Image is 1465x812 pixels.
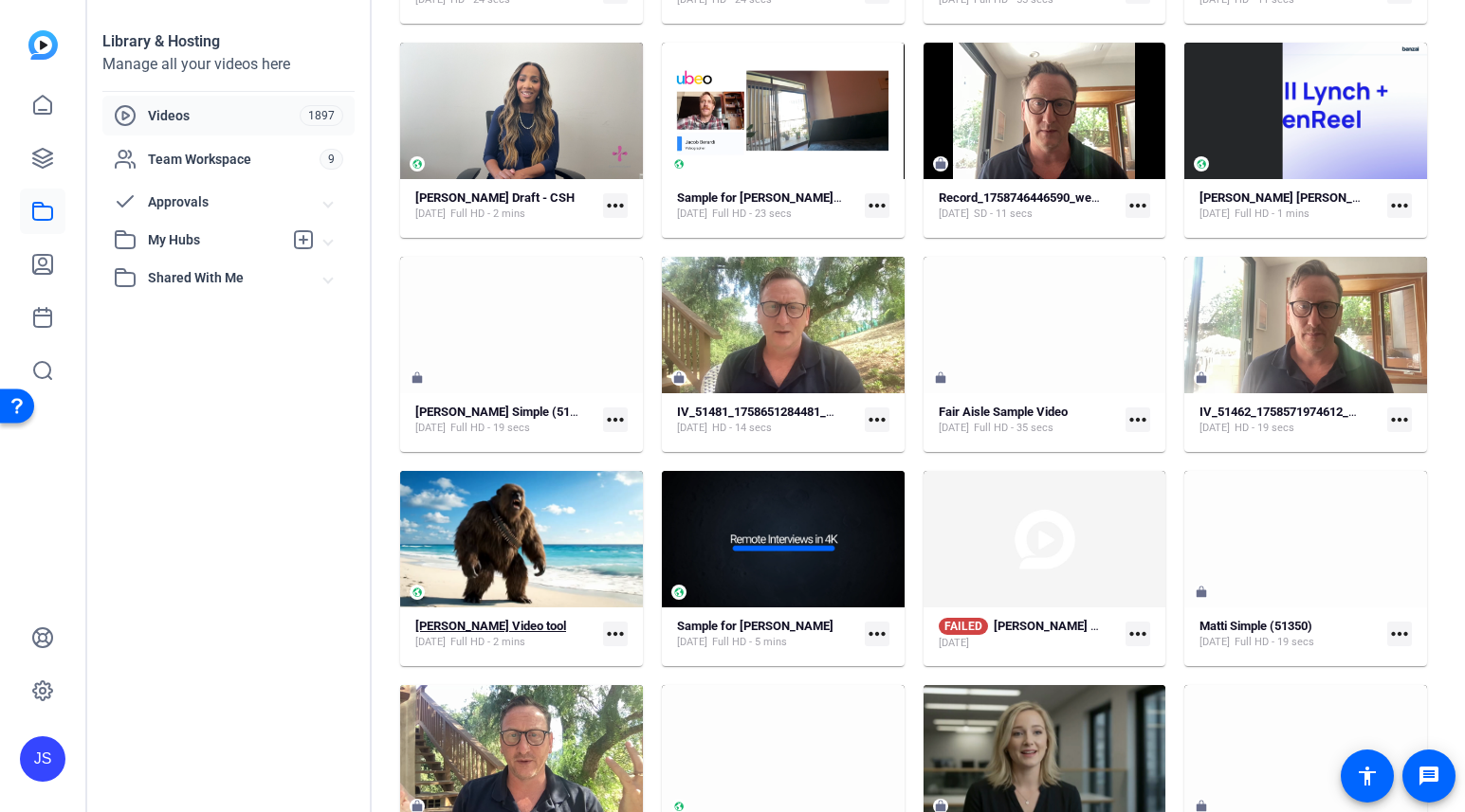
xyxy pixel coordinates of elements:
span: [DATE] [1199,207,1230,222]
span: SD - 11 secs [974,207,1033,222]
mat-icon: accessibility [1356,765,1379,787]
span: Full HD - 2 mins [450,635,525,650]
a: Matti Simple (51350)[DATE]Full HD - 19 secs [1199,619,1380,650]
span: [DATE] [939,207,969,222]
a: [PERSON_NAME] Video tool[DATE]Full HD - 2 mins [415,619,595,650]
span: [DATE] [415,207,446,222]
span: Full HD - 19 secs [450,421,530,436]
span: [DATE] [939,421,969,436]
span: Videos [148,106,300,125]
span: [DATE] [1199,421,1230,436]
span: Full HD - 2 mins [450,207,525,222]
mat-icon: more_horiz [1126,193,1150,218]
mat-expansion-panel-header: Shared With Me [102,259,355,297]
span: Approvals [148,192,324,212]
mat-icon: more_horiz [1126,622,1150,646]
mat-icon: more_horiz [1387,193,1412,218]
mat-icon: more_horiz [1387,622,1412,646]
div: Manage all your videos here [102,53,355,76]
span: HD - 19 secs [1235,421,1294,436]
mat-icon: more_horiz [603,193,628,218]
span: My Hubs [148,230,283,250]
mat-icon: more_horiz [865,193,889,218]
strong: IV_51462_1758571974612_webcam [1199,405,1395,419]
a: IV_51481_1758651284481_webcam[DATE]HD - 14 secs [677,405,857,436]
a: Record_1758746446590_webcam[DATE]SD - 11 secs [939,190,1119,222]
div: JS [20,736,65,782]
mat-icon: more_horiz [865,407,889,432]
span: Full HD - 19 secs [1235,635,1314,650]
mat-expansion-panel-header: My Hubs [102,221,355,259]
a: [PERSON_NAME] Draft - CSH[DATE]Full HD - 2 mins [415,190,595,222]
span: [DATE] [1199,635,1230,650]
strong: Matti Simple (51350) [1199,619,1312,633]
strong: [PERSON_NAME] Simple (51365) [994,619,1173,633]
strong: [PERSON_NAME] Video tool [415,619,566,633]
mat-icon: more_horiz [865,622,889,646]
strong: [PERSON_NAME] Simple (51485) [415,405,595,419]
strong: Sample for [PERSON_NAME] with B Roll [677,190,892,205]
span: Team Workspace [148,150,320,169]
span: [DATE] [677,207,707,222]
span: [DATE] [415,635,446,650]
span: Full HD - 5 mins [712,635,787,650]
mat-icon: more_horiz [603,407,628,432]
span: [DATE] [677,421,707,436]
a: [PERSON_NAME] Simple (51485)[DATE]Full HD - 19 secs [415,405,595,436]
strong: Sample for [PERSON_NAME] [677,619,833,633]
strong: Fair Aisle Sample Video [939,405,1068,419]
mat-expansion-panel-header: Approvals [102,183,355,221]
span: [DATE] [677,635,707,650]
span: 9 [320,149,343,170]
span: HD - 14 secs [712,421,772,436]
span: Full HD - 1 mins [1235,207,1309,222]
span: FAILED [939,618,988,635]
span: Full HD - 35 secs [974,421,1053,436]
mat-icon: more_horiz [1387,407,1412,432]
span: Full HD - 23 secs [712,207,792,222]
span: [DATE] [415,421,446,436]
span: Shared With Me [148,268,324,288]
mat-icon: more_horiz [1126,407,1150,432]
a: IV_51462_1758571974612_webcam[DATE]HD - 19 secs [1199,405,1380,436]
strong: Record_1758746446590_webcam [939,190,1122,205]
mat-icon: message [1418,765,1440,787]
a: Fair Aisle Sample Video[DATE]Full HD - 35 secs [939,405,1119,436]
a: [PERSON_NAME] [PERSON_NAME] Walk Through[DATE]Full HD - 1 mins [1199,190,1380,222]
a: Sample for [PERSON_NAME][DATE]Full HD - 5 mins [677,619,857,650]
span: 1897 [300,105,343,126]
span: [DATE] [939,636,969,651]
img: blue-gradient.svg [28,30,58,60]
div: Library & Hosting [102,30,355,53]
strong: [PERSON_NAME] Draft - CSH [415,190,575,205]
a: Sample for [PERSON_NAME] with B Roll[DATE]Full HD - 23 secs [677,190,857,222]
a: FAILED[PERSON_NAME] Simple (51365)[DATE] [939,618,1119,651]
mat-icon: more_horiz [603,622,628,646]
strong: IV_51481_1758651284481_webcam [677,405,872,419]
